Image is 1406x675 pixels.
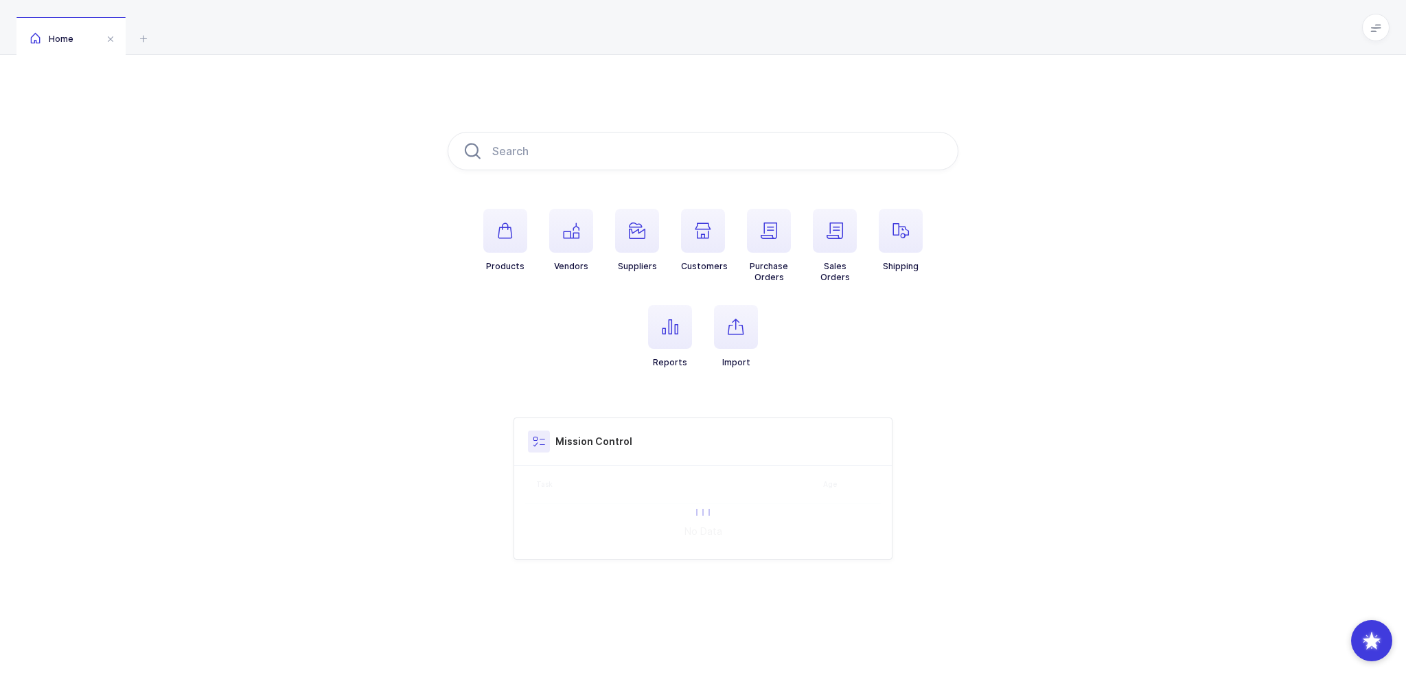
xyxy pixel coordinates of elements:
[714,305,758,368] button: Import
[483,209,527,272] button: Products
[747,209,791,283] button: PurchaseOrders
[879,209,923,272] button: Shipping
[648,305,692,368] button: Reports
[30,34,73,44] span: Home
[549,209,593,272] button: Vendors
[448,132,958,170] input: Search
[681,209,728,272] button: Customers
[615,209,659,272] button: Suppliers
[813,209,857,283] button: SalesOrders
[555,435,632,448] h3: Mission Control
